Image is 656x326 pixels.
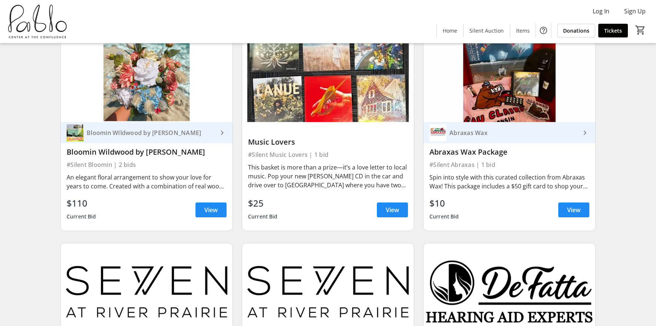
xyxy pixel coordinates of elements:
div: Current Bid [67,210,96,223]
a: View [377,202,408,217]
a: Donations [557,24,595,37]
div: $10 [429,197,459,210]
span: Sign Up [624,7,646,16]
div: Abraxas Wax Package [429,148,589,157]
span: Home [443,27,457,34]
img: Music Lovers [242,25,414,122]
div: #Silent Bloomin | 2 bids [67,159,227,170]
img: Bloomin Wildwood by Kimarie [61,25,232,122]
img: Abraxas Wax [429,124,446,141]
a: View [558,202,589,217]
div: Abraxas Wax [446,129,580,136]
div: #Silent Abraxas | 1 bid [429,159,589,170]
button: Help [536,23,551,38]
span: Tickets [604,27,622,34]
mat-icon: keyboard_arrow_right [580,128,589,137]
div: Bloomin Wildwood by [PERSON_NAME] [67,148,227,157]
span: Log In [593,7,609,16]
img: Pablo Center's Logo [4,3,70,40]
img: Bloomin WIldwood by Kimarie [67,124,84,141]
mat-icon: keyboard_arrow_right [218,128,227,137]
span: Silent Auction [469,27,504,34]
a: Silent Auction [463,24,510,37]
button: Log In [587,5,615,17]
a: Tickets [598,24,628,37]
div: Current Bid [248,210,278,223]
a: Items [510,24,536,37]
a: View [195,202,227,217]
a: Home [437,24,463,37]
span: Items [516,27,530,34]
span: Donations [563,27,589,34]
div: Bloomin WIldwood by [PERSON_NAME] [84,129,218,136]
a: Abraxas WaxAbraxas Wax [424,122,595,143]
button: Sign Up [618,5,652,17]
div: Spin into style with this curated collection from Abraxas Wax! This package includes a $50 gift c... [429,173,589,191]
span: View [567,205,580,214]
div: $25 [248,197,278,210]
a: Bloomin WIldwood by KimarieBloomin WIldwood by [PERSON_NAME] [61,122,232,143]
div: Current Bid [429,210,459,223]
button: Cart [634,23,647,37]
div: #Silent Music Lovers | 1 bid [248,149,408,160]
div: An elegant floral arrangement to show your love for years to come. Created with a combination of ... [67,173,227,191]
div: This basket is more than a prize—it’s a love letter to local music. Pop your new [PERSON_NAME] CD... [248,163,408,190]
div: $110 [67,197,96,210]
div: Music Lovers [248,138,408,146]
span: View [386,205,399,214]
img: Abraxas Wax Package [424,25,595,122]
span: View [204,205,218,214]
